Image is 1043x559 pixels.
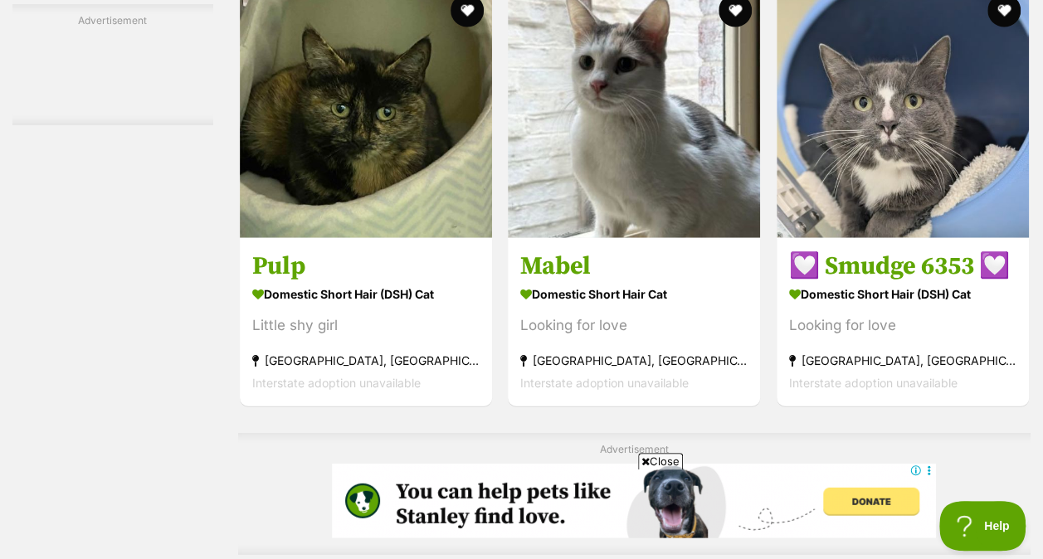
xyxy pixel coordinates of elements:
span: Interstate adoption unavailable [789,376,958,390]
div: Advertisement [12,4,213,125]
strong: [GEOGRAPHIC_DATA], [GEOGRAPHIC_DATA] [789,349,1016,372]
div: Advertisement [238,433,1031,555]
strong: Domestic Short Hair Cat [520,282,748,306]
h3: Mabel [520,250,748,282]
strong: Domestic Short Hair (DSH) Cat [252,282,480,306]
div: Looking for love [789,314,1016,337]
iframe: Advertisement [119,476,924,551]
strong: [GEOGRAPHIC_DATA], [GEOGRAPHIC_DATA] [520,349,748,372]
a: Mabel Domestic Short Hair Cat Looking for love [GEOGRAPHIC_DATA], [GEOGRAPHIC_DATA] Interstate ad... [508,238,760,406]
strong: [GEOGRAPHIC_DATA], [GEOGRAPHIC_DATA] [252,349,480,372]
span: Interstate adoption unavailable [520,376,689,390]
iframe: Advertisement [332,464,936,538]
span: Interstate adoption unavailable [252,376,421,390]
div: Little shy girl [252,314,480,337]
iframe: Help Scout Beacon - Open [939,501,1026,551]
h3: 💟 Smudge 6353 💟 [789,250,1016,282]
div: Looking for love [520,314,748,337]
a: 💟 Smudge 6353 💟 Domestic Short Hair (DSH) Cat Looking for love [GEOGRAPHIC_DATA], [GEOGRAPHIC_DAT... [777,238,1029,406]
span: Close [638,453,683,469]
h3: Pulp [252,250,480,282]
strong: Domestic Short Hair (DSH) Cat [789,282,1016,306]
a: Pulp Domestic Short Hair (DSH) Cat Little shy girl [GEOGRAPHIC_DATA], [GEOGRAPHIC_DATA] Interstat... [240,238,492,406]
